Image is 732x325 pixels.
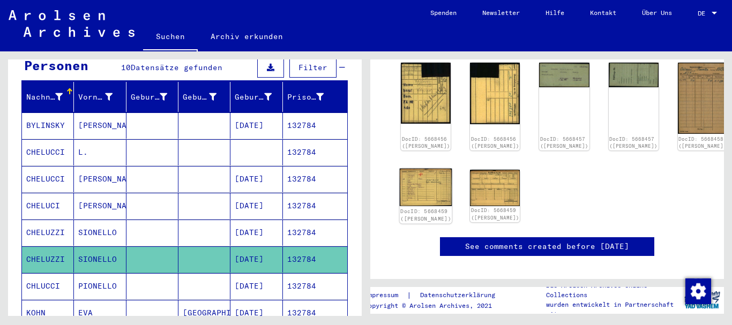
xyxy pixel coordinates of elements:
mat-cell: [DATE] [230,193,282,219]
mat-cell: PIONELLO [74,273,126,299]
img: Arolsen_neg.svg [9,10,135,37]
mat-cell: 132784 [283,193,347,219]
mat-cell: CHELUCCI [22,166,74,192]
p: wurden entwickelt in Partnerschaft mit [546,300,680,319]
mat-cell: BYLINSKY [22,112,74,139]
a: DocID: 5668456 ([PERSON_NAME]) [471,136,519,149]
img: 002.jpg [470,63,520,124]
mat-cell: [PERSON_NAME] [74,166,126,192]
mat-cell: CHLUCCI [22,273,74,299]
img: Zustimmung ändern [685,278,711,304]
img: 001.jpg [401,63,451,123]
mat-cell: 132784 [283,273,347,299]
mat-header-cell: Geburt‏ [178,82,230,112]
div: Vorname [78,88,125,105]
p: Die Arolsen Archives Online-Collections [546,281,680,300]
div: Zustimmung ändern [685,278,711,304]
img: 002.jpg [470,170,520,206]
div: Geburtsdatum [235,88,285,105]
mat-header-cell: Prisoner # [283,82,347,112]
img: yv_logo.png [682,286,722,313]
div: Prisoner # [287,92,324,103]
a: Datenschutzerklärung [412,290,508,301]
div: Geburtsdatum [235,92,271,103]
div: Prisoner # [287,88,337,105]
a: Suchen [143,24,198,51]
mat-cell: [PERSON_NAME] [74,112,126,139]
div: Geburtsname [131,88,181,105]
a: See comments created before [DATE] [465,241,629,252]
img: 001.jpg [678,63,728,134]
a: DocID: 5668459 ([PERSON_NAME]) [471,207,519,221]
mat-cell: CHELUZZI [22,220,74,246]
mat-header-cell: Nachname [22,82,74,112]
mat-cell: [DATE] [230,246,282,273]
mat-header-cell: Geburtsdatum [230,82,282,112]
mat-cell: 132784 [283,246,347,273]
mat-cell: SIONELLO [74,220,126,246]
a: Impressum [364,290,407,301]
a: DocID: 5668457 ([PERSON_NAME]) [609,136,658,149]
mat-cell: [PERSON_NAME] [74,193,126,219]
mat-cell: [DATE] [230,166,282,192]
mat-cell: 132784 [283,139,347,165]
div: Nachname [26,88,76,105]
img: 001.jpg [400,169,452,206]
img: 001.jpg [539,63,589,87]
mat-header-cell: Vorname [74,82,126,112]
div: Geburt‏ [183,88,230,105]
a: DocID: 5668458 ([PERSON_NAME]) [678,136,727,149]
div: Personen [24,56,88,75]
mat-header-cell: Geburtsname [126,82,178,112]
p: Copyright © Arolsen Archives, 2021 [364,301,508,311]
mat-cell: SIONELLO [74,246,126,273]
div: Geburt‏ [183,92,216,103]
div: Nachname [26,92,63,103]
a: DocID: 5668459 ([PERSON_NAME]) [400,208,451,222]
div: | [364,290,508,301]
mat-cell: 132784 [283,166,347,192]
span: Datensätze gefunden [131,63,222,72]
span: Filter [298,63,327,72]
mat-cell: [DATE] [230,273,282,299]
mat-cell: [DATE] [230,220,282,246]
a: DocID: 5668456 ([PERSON_NAME]) [402,136,450,149]
div: Vorname [78,92,112,103]
mat-cell: CHELUCCI [22,139,74,165]
mat-cell: 132784 [283,112,347,139]
div: Geburtsname [131,92,167,103]
span: DE [698,10,709,17]
a: Archiv erkunden [198,24,296,49]
button: Filter [289,57,337,78]
span: 10 [121,63,131,72]
img: 002.jpg [609,63,659,87]
mat-cell: CHELUZZI [22,246,74,273]
mat-cell: [DATE] [230,112,282,139]
mat-cell: CHELUCI [22,193,74,219]
mat-cell: L. [74,139,126,165]
a: DocID: 5668457 ([PERSON_NAME]) [540,136,588,149]
mat-cell: 132784 [283,220,347,246]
